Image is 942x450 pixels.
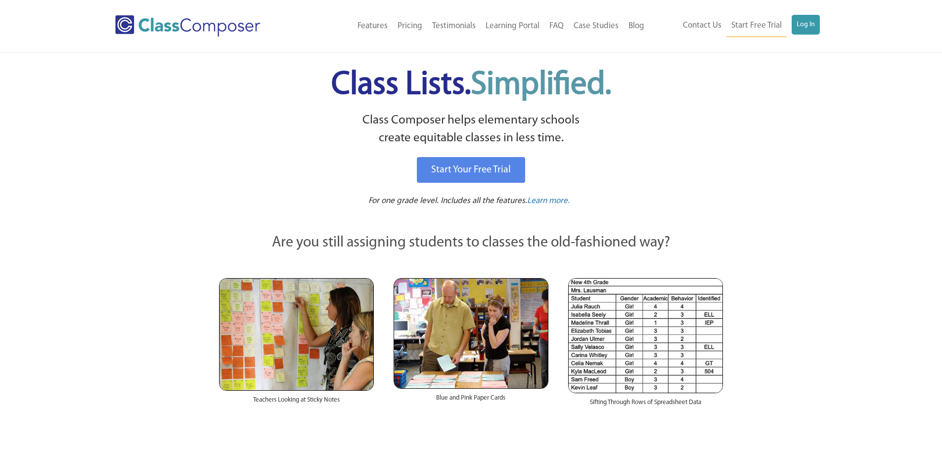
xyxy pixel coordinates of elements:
a: FAQ [544,15,569,37]
img: Spreadsheets [568,278,723,393]
p: Class Composer helps elementary schools create equitable classes in less time. [218,112,725,148]
div: Blue and Pink Paper Cards [394,389,548,412]
span: For one grade level. Includes all the features. [368,197,527,205]
img: Class Composer [115,15,260,37]
span: Learn more. [527,197,570,205]
img: Teachers Looking at Sticky Notes [219,278,374,391]
a: Start Your Free Trial [417,157,525,183]
span: Class Lists. [331,69,611,101]
nav: Header Menu [649,15,820,37]
a: Contact Us [678,15,726,37]
a: Log In [792,15,820,35]
span: Start Your Free Trial [431,165,511,175]
span: Simplified. [471,69,611,101]
div: Teachers Looking at Sticky Notes [219,391,374,414]
p: Are you still assigning students to classes the old-fashioned way? [219,232,723,254]
a: Start Free Trial [726,15,787,37]
a: Blog [624,15,649,37]
a: Learning Portal [481,15,544,37]
a: Features [353,15,393,37]
img: Blue and Pink Paper Cards [394,278,548,388]
a: Case Studies [569,15,624,37]
div: Sifting Through Rows of Spreadsheet Data [568,393,723,417]
a: Learn more. [527,195,570,207]
nav: Header Menu [301,15,649,37]
a: Testimonials [427,15,481,37]
a: Pricing [393,15,427,37]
